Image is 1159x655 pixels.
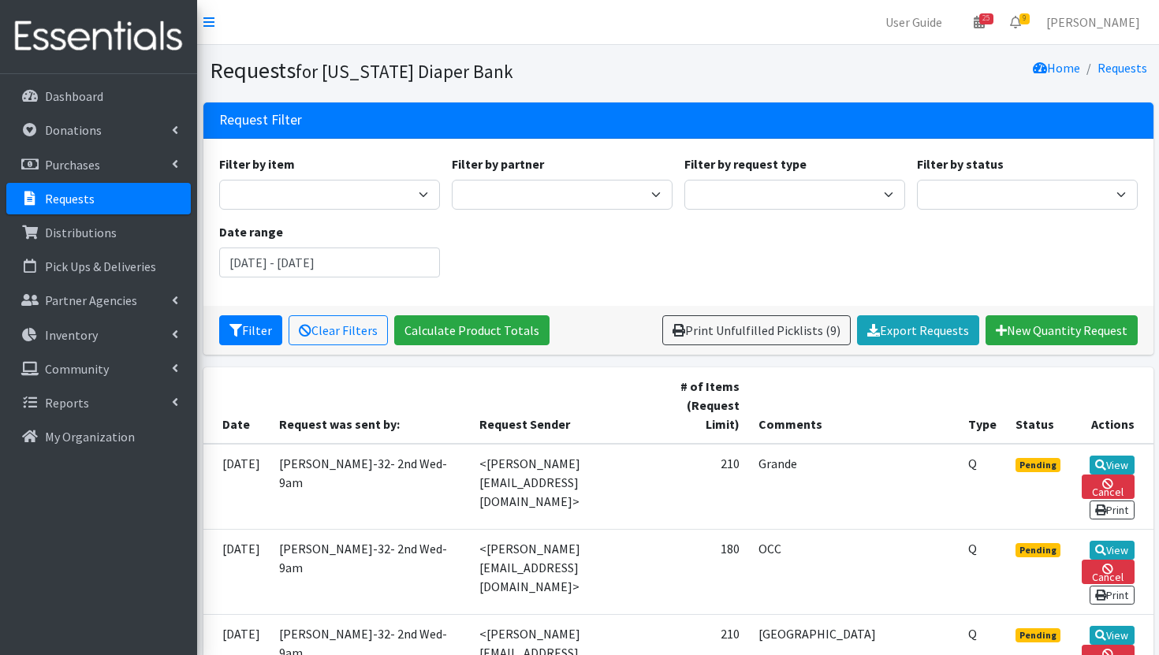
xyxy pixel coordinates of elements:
[997,6,1034,38] a: 9
[6,285,191,316] a: Partner Agencies
[1090,626,1135,645] a: View
[979,13,993,24] span: 25
[45,361,109,377] p: Community
[289,315,388,345] a: Clear Filters
[669,529,749,614] td: 180
[968,456,977,471] abbr: Quantity
[986,315,1138,345] a: New Quantity Request
[873,6,955,38] a: User Guide
[1016,543,1060,557] span: Pending
[1033,60,1080,76] a: Home
[219,112,302,128] h3: Request Filter
[968,626,977,642] abbr: Quantity
[394,315,550,345] a: Calculate Product Totals
[45,395,89,411] p: Reports
[1072,367,1153,444] th: Actions
[749,367,959,444] th: Comments
[669,367,749,444] th: # of Items (Request Limit)
[959,367,1006,444] th: Type
[219,247,440,277] input: January 1, 2011 - December 31, 2011
[470,529,669,614] td: <[PERSON_NAME][EMAIL_ADDRESS][DOMAIN_NAME]>
[219,154,295,173] label: Filter by item
[6,114,191,146] a: Donations
[45,157,100,173] p: Purchases
[270,367,471,444] th: Request was sent by:
[45,225,117,240] p: Distributions
[6,319,191,351] a: Inventory
[1034,6,1153,38] a: [PERSON_NAME]
[6,353,191,385] a: Community
[1082,560,1135,584] a: Cancel
[6,387,191,419] a: Reports
[6,10,191,63] img: HumanEssentials
[203,367,270,444] th: Date
[1090,456,1135,475] a: View
[1016,628,1060,642] span: Pending
[6,251,191,282] a: Pick Ups & Deliveries
[1019,13,1030,24] span: 9
[210,57,673,84] h1: Requests
[684,154,807,173] label: Filter by request type
[219,222,283,241] label: Date range
[45,292,137,308] p: Partner Agencies
[45,191,95,207] p: Requests
[45,88,103,104] p: Dashboard
[1098,60,1147,76] a: Requests
[470,367,669,444] th: Request Sender
[1090,501,1135,519] a: Print
[6,80,191,112] a: Dashboard
[662,315,851,345] a: Print Unfulfilled Picklists (9)
[1090,586,1135,605] a: Print
[6,183,191,214] a: Requests
[1082,475,1135,499] a: Cancel
[1090,541,1135,560] a: View
[749,444,959,530] td: Grande
[470,444,669,530] td: <[PERSON_NAME][EMAIL_ADDRESS][DOMAIN_NAME]>
[749,529,959,614] td: OCC
[6,217,191,248] a: Distributions
[6,149,191,180] a: Purchases
[296,60,513,83] small: for [US_STATE] Diaper Bank
[1016,458,1060,472] span: Pending
[219,315,282,345] button: Filter
[6,421,191,452] a: My Organization
[45,429,135,445] p: My Organization
[1006,367,1072,444] th: Status
[203,529,270,614] td: [DATE]
[917,154,1004,173] label: Filter by status
[45,327,98,343] p: Inventory
[270,444,471,530] td: [PERSON_NAME]-32- 2nd Wed- 9am
[452,154,544,173] label: Filter by partner
[270,529,471,614] td: [PERSON_NAME]-32- 2nd Wed- 9am
[203,444,270,530] td: [DATE]
[669,444,749,530] td: 210
[857,315,979,345] a: Export Requests
[968,541,977,556] abbr: Quantity
[961,6,997,38] a: 25
[45,259,156,274] p: Pick Ups & Deliveries
[45,122,102,138] p: Donations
